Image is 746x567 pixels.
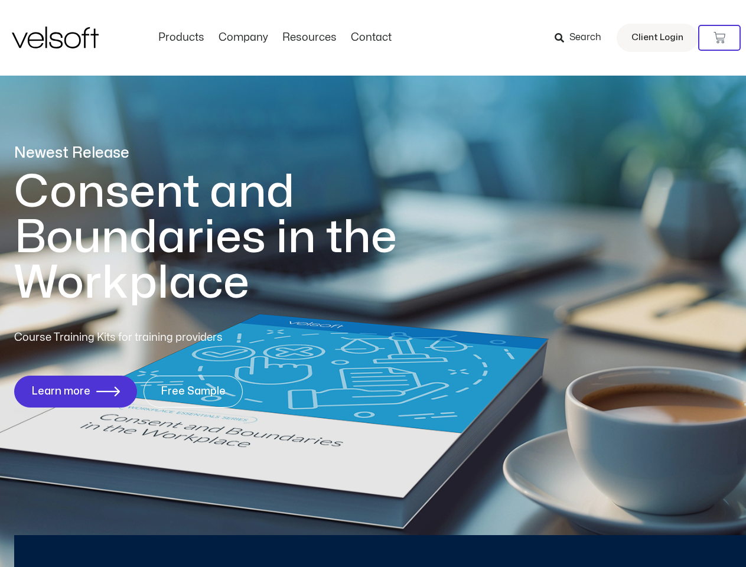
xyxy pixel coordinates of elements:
[12,27,99,48] img: Velsoft Training Materials
[555,28,610,48] a: Search
[211,31,275,44] a: CompanyMenu Toggle
[14,330,308,346] p: Course Training Kits for training providers
[161,386,226,397] span: Free Sample
[151,31,399,44] nav: Menu
[275,31,344,44] a: ResourcesMenu Toggle
[617,24,698,52] a: Client Login
[569,30,601,45] span: Search
[344,31,399,44] a: ContactMenu Toggle
[14,170,445,306] h1: Consent and Boundaries in the Workplace
[631,30,683,45] span: Client Login
[144,376,243,408] a: Free Sample
[151,31,211,44] a: ProductsMenu Toggle
[14,143,445,164] p: Newest Release
[14,376,137,408] a: Learn more
[31,386,90,397] span: Learn more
